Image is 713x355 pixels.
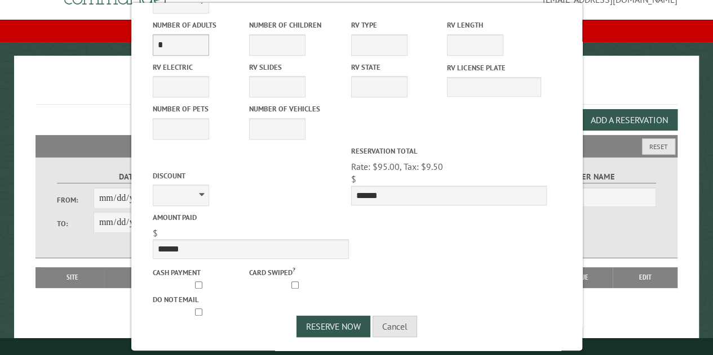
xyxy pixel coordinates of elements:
[447,62,541,73] label: RV License Plate
[57,218,94,229] label: To:
[57,170,204,183] label: Dates
[581,109,677,131] button: Add a Reservation
[249,20,343,30] label: Number of Children
[41,267,103,287] th: Site
[152,227,157,239] span: $
[57,195,94,205] label: From:
[36,74,677,105] h1: Reservations
[642,138,675,155] button: Reset
[36,135,677,156] h2: Filters
[152,62,246,73] label: RV Electric
[152,294,246,305] label: Do not email
[509,170,656,183] label: Customer Name
[152,212,348,223] label: Amount paid
[613,267,677,287] th: Edit
[553,267,613,287] th: Due
[249,62,343,73] label: RV Slides
[152,170,348,181] label: Discount
[351,20,445,30] label: RV Type
[152,104,246,114] label: Number of Pets
[292,266,295,273] a: ?
[351,161,442,172] span: Rate: $95.00, Tax: $9.50
[296,316,370,337] button: Reserve Now
[351,173,356,185] span: $
[152,20,246,30] label: Number of Adults
[152,267,246,278] label: Cash payment
[373,316,417,337] button: Cancel
[351,62,445,73] label: RV State
[104,267,185,287] th: Dates
[249,265,343,277] label: Card swiped
[351,146,547,156] label: Reservation Total
[249,104,343,114] label: Number of Vehicles
[447,20,541,30] label: RV Length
